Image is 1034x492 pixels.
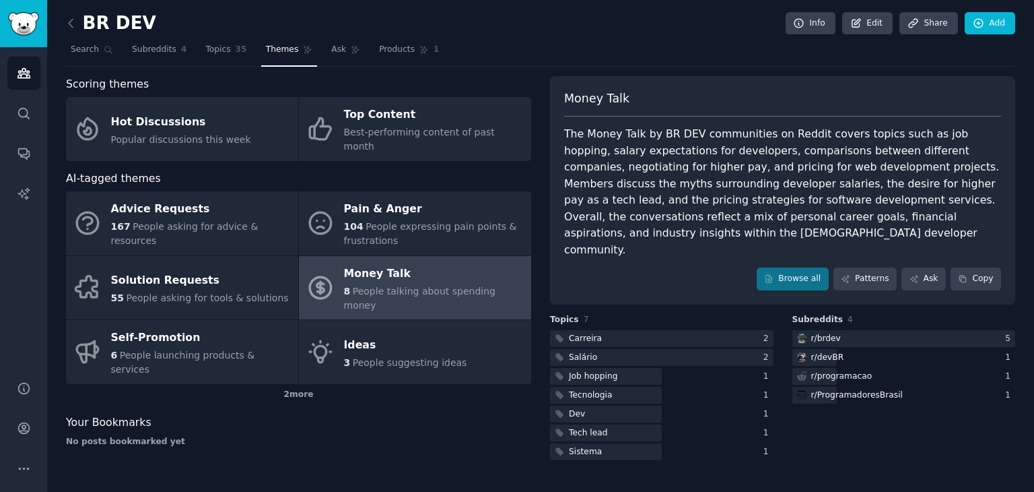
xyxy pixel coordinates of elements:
span: Scoring themes [66,76,149,93]
div: Solution Requests [111,270,289,292]
a: Ask [901,268,946,290]
span: Your Bookmarks [66,414,151,431]
div: Money Talk [344,263,524,284]
div: Job hopping [569,371,618,383]
div: 1 [763,371,773,383]
span: Ask [331,44,346,56]
a: r/programacao1 [792,368,1016,385]
div: r/ ProgramadoresBrasil [811,390,903,402]
a: Carreira2 [550,330,773,347]
a: ProgramadoresBrasilr/ProgramadoresBrasil1 [792,387,1016,404]
a: brdevr/brdev5 [792,330,1016,347]
a: Topics35 [201,39,251,67]
a: Solution Requests55People asking for tools & solutions [66,256,298,320]
span: 55 [111,293,124,303]
div: Top Content [344,104,524,126]
span: Products [379,44,415,56]
a: Self-Promotion6People launching products & services [66,320,298,384]
div: 1 [763,408,773,421]
span: 6 [111,350,118,361]
span: 3 [344,357,351,368]
div: r/ devBR [811,352,844,364]
a: devBRr/devBR1 [792,349,1016,366]
span: Subreddits [132,44,176,56]
div: Hot Discussions [111,111,251,133]
a: Dev1 [550,406,773,423]
a: Browse all [757,268,829,290]
a: Share [899,12,957,35]
span: Best-performing content of past month [344,127,495,152]
div: 1 [1005,352,1015,364]
div: No posts bookmarked yet [66,436,531,448]
div: Ideas [344,334,467,356]
span: People asking for advice & resources [111,221,258,246]
h2: BR DEV [66,13,156,34]
div: r/ programacao [811,371,872,383]
span: Topics [550,314,579,326]
a: Top ContentBest-performing content of past month [299,97,531,161]
img: ProgramadoresBrasil [797,390,806,400]
a: Subreddits4 [127,39,191,67]
div: Carreira [569,333,602,345]
a: Add [965,12,1015,35]
span: AI-tagged themes [66,171,161,187]
span: 4 [181,44,187,56]
a: Pain & Anger104People expressing pain points & frustrations [299,191,531,255]
span: Popular discussions this week [111,134,251,145]
a: Patterns [833,268,897,290]
a: Tecnologia1 [550,387,773,404]
span: 8 [344,286,351,297]
div: 5 [1005,333,1015,345]
a: Hot DiscussionsPopular discussions this week [66,97,298,161]
a: Job hopping1 [550,368,773,385]
div: Salário [569,352,597,364]
button: Copy [951,268,1001,290]
span: People launching products & services [111,350,255,375]
a: Edit [842,12,893,35]
span: 7 [584,315,589,324]
div: 2 [763,333,773,345]
div: 1 [763,446,773,458]
div: The Money Talk by BR DEV communities on Reddit covers topics such as job hopping, salary expectat... [564,126,1001,258]
span: People talking about spending money [344,286,495,311]
div: Self-Promotion [111,328,291,349]
a: Ask [326,39,365,67]
a: Advice Requests167People asking for advice & resources [66,191,298,255]
div: 1 [763,427,773,439]
img: GummySearch logo [8,12,39,36]
img: brdev [797,334,806,343]
a: Tech lead1 [550,425,773,441]
div: Dev [569,408,585,421]
div: 2 more [66,384,531,406]
span: 4 [848,315,853,324]
span: 35 [236,44,247,56]
div: 1 [1005,390,1015,402]
a: Salário2 [550,349,773,366]
div: 1 [1005,371,1015,383]
span: 167 [111,221,131,232]
span: Search [71,44,99,56]
a: Products1 [374,39,444,67]
span: Topics [205,44,230,56]
div: Pain & Anger [344,199,524,220]
div: Tecnologia [569,390,613,402]
span: 104 [344,221,364,232]
span: 1 [434,44,440,56]
span: People suggesting ideas [353,357,467,368]
div: Tech lead [569,427,608,439]
a: Money Talk8People talking about spending money [299,256,531,320]
span: People expressing pain points & frustrations [344,221,517,246]
span: Money Talk [564,90,629,107]
a: Ideas3People suggesting ideas [299,320,531,384]
div: 2 [763,352,773,364]
span: Subreddits [792,314,843,326]
span: Themes [266,44,299,56]
img: devBR [797,352,806,362]
span: People asking for tools & solutions [126,293,288,303]
a: Themes [261,39,318,67]
div: Advice Requests [111,199,291,220]
a: Info [786,12,835,35]
div: 1 [763,390,773,402]
a: Search [66,39,118,67]
div: r/ brdev [811,333,841,345]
